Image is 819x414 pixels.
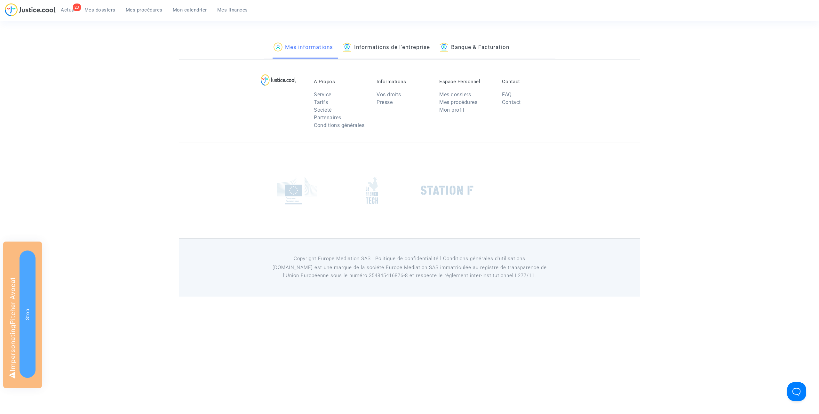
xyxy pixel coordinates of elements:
[439,107,464,113] a: Mon profil
[439,79,492,84] p: Espace Personnel
[377,92,401,98] a: Vos droits
[274,43,282,52] img: icon-passager.svg
[314,99,328,105] a: Tarifs
[212,5,253,15] a: Mes finances
[366,177,378,204] img: french_tech.png
[502,79,555,84] p: Contact
[79,5,121,15] a: Mes dossiers
[264,264,555,280] p: [DOMAIN_NAME] est une marque de la société Europe Mediation SAS immatriculée au registre de tr...
[502,99,521,105] a: Contact
[502,92,512,98] a: FAQ
[217,7,248,13] span: Mes finances
[121,5,168,15] a: Mes procédures
[439,92,471,98] a: Mes dossiers
[343,43,352,52] img: icon-banque.svg
[314,122,364,128] a: Conditions générales
[377,99,393,105] a: Presse
[787,382,806,401] iframe: Help Scout Beacon - Open
[56,5,79,15] a: 23Actus
[377,79,430,84] p: Informations
[126,7,163,13] span: Mes procédures
[274,37,333,59] a: Mes informations
[314,79,367,84] p: À Propos
[84,7,115,13] span: Mes dossiers
[440,43,449,52] img: icon-banque.svg
[61,7,74,13] span: Actus
[314,115,341,121] a: Partenaires
[5,3,56,16] img: jc-logo.svg
[277,177,317,204] img: europe_commision.png
[421,186,473,195] img: stationf.png
[264,255,555,263] p: Copyright Europe Mediation SAS l Politique de confidentialité l Conditions générales d’utilisa...
[3,242,42,388] div: Impersonating
[168,5,212,15] a: Mon calendrier
[314,107,332,113] a: Société
[440,37,509,59] a: Banque & Facturation
[439,99,477,105] a: Mes procédures
[261,74,296,86] img: logo-lg.svg
[73,4,81,11] div: 23
[173,7,207,13] span: Mon calendrier
[314,92,331,98] a: Service
[343,37,430,59] a: Informations de l'entreprise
